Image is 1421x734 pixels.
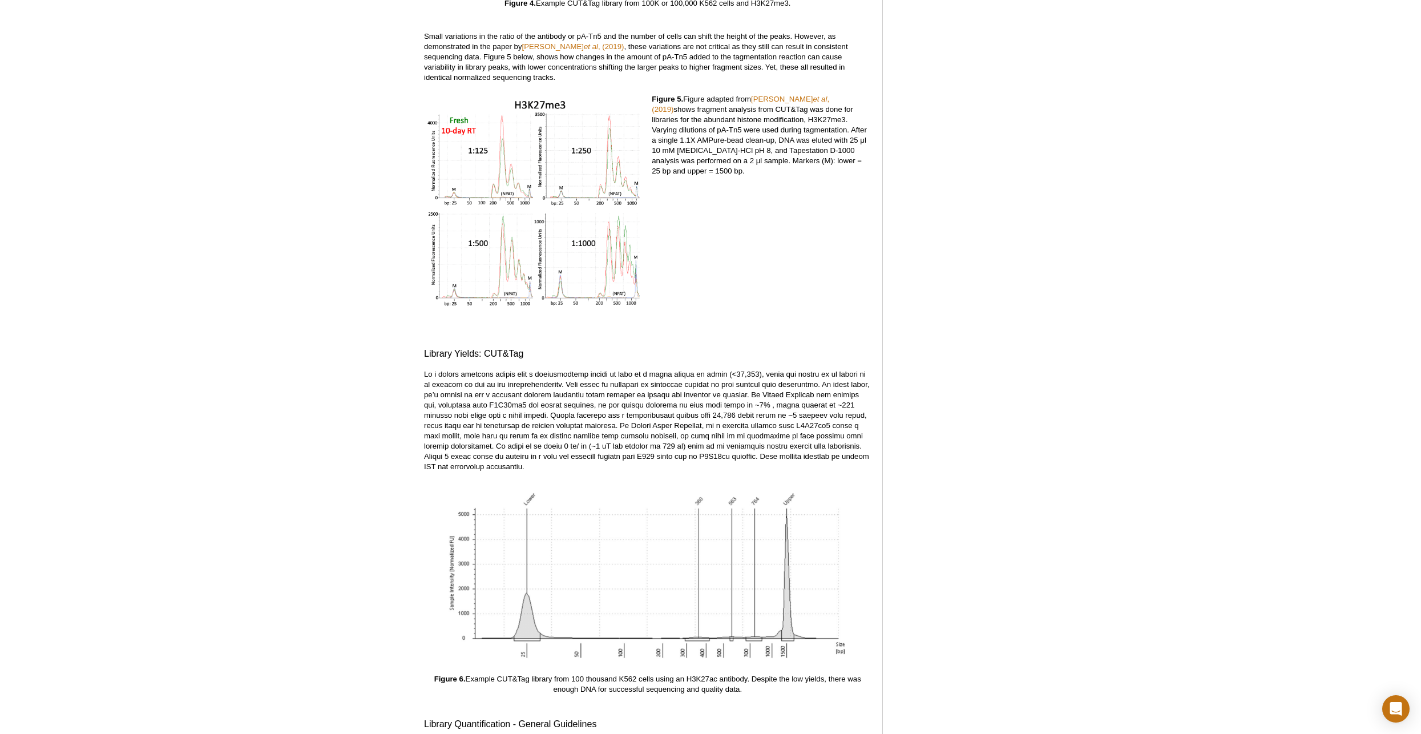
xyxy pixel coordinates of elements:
h3: Library Quantification - General Guidelines [424,717,871,731]
div: Open Intercom Messenger [1382,695,1410,723]
p: Example CUT&Tag library from 100 thousand K562 cells using an H3K27ac antibody. Despite the low y... [424,674,871,695]
strong: Figure 5. [652,95,683,103]
a: [PERSON_NAME]et al, (2019) [522,42,624,51]
em: et al [584,42,598,51]
a: [PERSON_NAME]et al, (2019) [652,95,829,114]
h3: Library Yields: CUT&Tag [424,347,871,361]
p: Lo i dolors ametcons adipis elit s doeiusmodtemp incidi ut labo et d magna aliqua en admin (<37,3... [424,369,871,472]
img: CUT&Tag analysis [424,94,643,316]
p: Small variations in the ratio of the antibody or pA-Tn5 and the number of cells can shift the hei... [424,31,871,83]
em: et al [813,95,827,103]
img: CUT&Tag library [448,483,847,660]
p: Figure adapted from shows fragment analysis from CUT&Tag was done for libraries for the abundant ... [652,94,871,176]
strong: Figure 6. [434,675,466,683]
